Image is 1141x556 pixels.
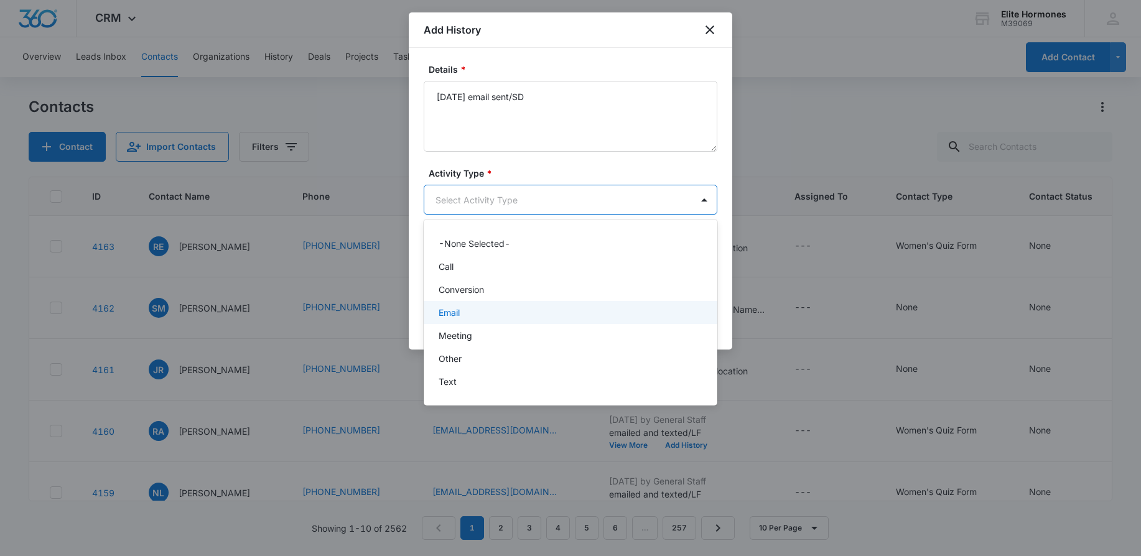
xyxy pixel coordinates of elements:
p: Conversion [439,283,484,296]
p: -None Selected- [439,237,510,250]
p: Other [439,352,462,365]
p: Meeting [439,329,472,342]
p: Text [439,375,457,388]
p: Call [439,260,454,273]
p: Email [439,306,460,319]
